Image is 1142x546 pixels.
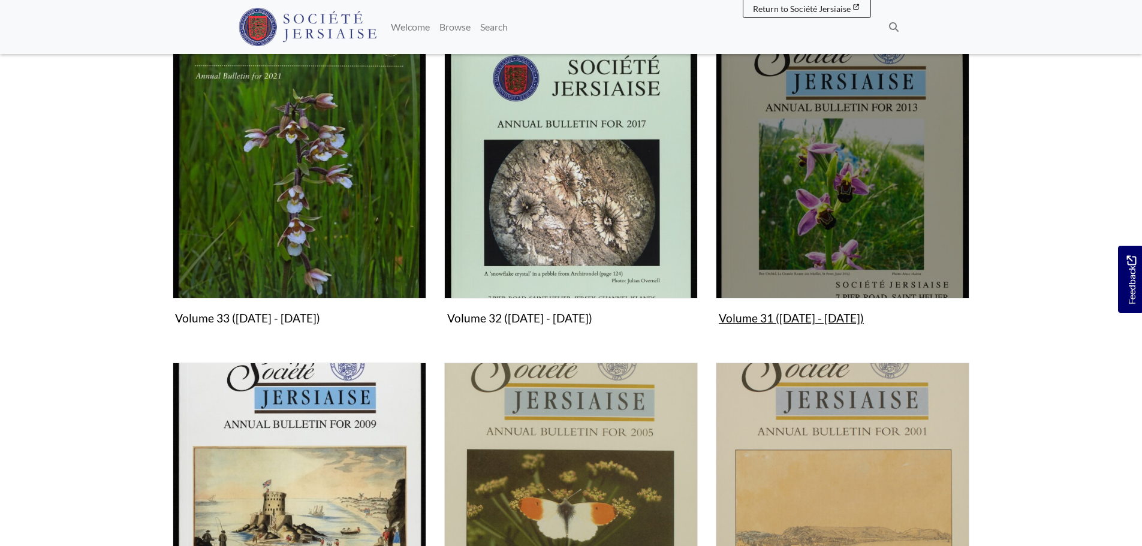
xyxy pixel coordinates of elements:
[444,45,698,298] img: Volume 32 (2017 - 2020)
[1124,255,1138,304] span: Feedback
[753,4,851,14] span: Return to Société Jersiaise
[475,15,513,39] a: Search
[435,15,475,39] a: Browse
[444,45,698,330] a: Volume 32 (2017 - 2020) Volume 32 ([DATE] - [DATE])
[164,45,435,348] div: Subcollection
[707,45,978,348] div: Subcollection
[239,5,377,49] a: Société Jersiaise logo
[716,45,969,330] a: Volume 31 (2013 - 2016) Volume 31 ([DATE] - [DATE])
[435,45,707,348] div: Subcollection
[173,45,426,330] a: Volume 33 (2021 - 2024) Volume 33 ([DATE] - [DATE])
[173,45,426,298] img: Volume 33 (2021 - 2024)
[716,45,969,298] img: Volume 31 (2013 - 2016)
[386,15,435,39] a: Welcome
[1118,246,1142,313] a: Would you like to provide feedback?
[239,8,377,46] img: Société Jersiaise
